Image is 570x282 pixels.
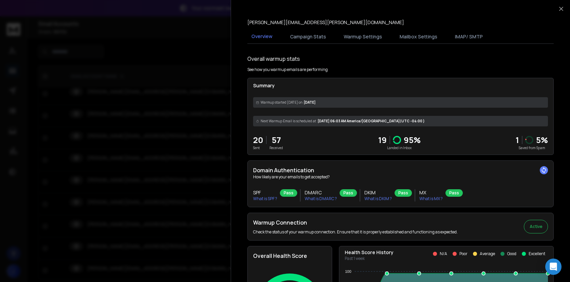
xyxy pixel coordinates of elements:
[419,189,443,196] h3: MX
[247,19,404,26] p: [PERSON_NAME][EMAIL_ADDRESS][PERSON_NAME][DOMAIN_NAME]
[529,251,545,257] p: Excellent
[269,135,283,145] p: 57
[545,259,562,275] div: Open Intercom Messenger
[253,229,458,235] p: Check the status of your warmup connection. Ensure that it is properly established and functionin...
[516,145,548,151] p: Saved from Spam
[253,218,458,227] h2: Warmup Connection
[396,29,441,44] button: Mailbox Settings
[305,189,337,196] h3: DMARC
[253,174,548,180] p: How likely are your emails to get accepted?
[305,196,337,201] p: What is DMARC ?
[286,29,330,44] button: Campaign Stats
[253,97,548,108] div: [DATE]
[378,135,387,145] p: 19
[507,251,516,257] p: Good
[516,134,519,145] strong: 1
[340,189,357,197] div: Pass
[395,189,412,197] div: Pass
[364,189,392,196] h3: DKIM
[261,119,316,124] span: Next Warmup Email is scheduled at
[524,220,548,233] button: Active
[253,196,277,201] p: What is SPF ?
[247,67,328,72] p: See how you warmup emails are performing
[440,251,447,257] p: N/A
[247,55,300,63] h1: Overall warmup stats
[253,116,548,126] div: [DATE] 06:03 AM America/[GEOGRAPHIC_DATA] (UTC -04:00 )
[536,135,548,145] p: 5 %
[340,29,386,44] button: Warmup Settings
[253,189,277,196] h3: SPF
[247,29,277,45] button: Overview
[480,251,495,257] p: Average
[253,135,263,145] p: 20
[269,145,283,151] p: Received
[345,256,394,261] p: Past 1 week
[253,166,548,174] h2: Domain Authentication
[253,145,263,151] p: Sent
[261,100,302,105] span: Warmup started [DATE] on
[459,251,468,257] p: Poor
[419,196,443,201] p: What is MX ?
[280,189,297,197] div: Pass
[253,252,326,260] h2: Overall Health Score
[345,249,394,256] p: Health Score History
[253,82,548,89] p: Summary
[445,189,463,197] div: Pass
[345,269,351,274] tspan: 100
[451,29,487,44] button: IMAP/ SMTP
[404,135,421,145] p: 95 %
[364,196,392,201] p: What is DKIM ?
[378,145,421,151] p: Landed in Inbox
